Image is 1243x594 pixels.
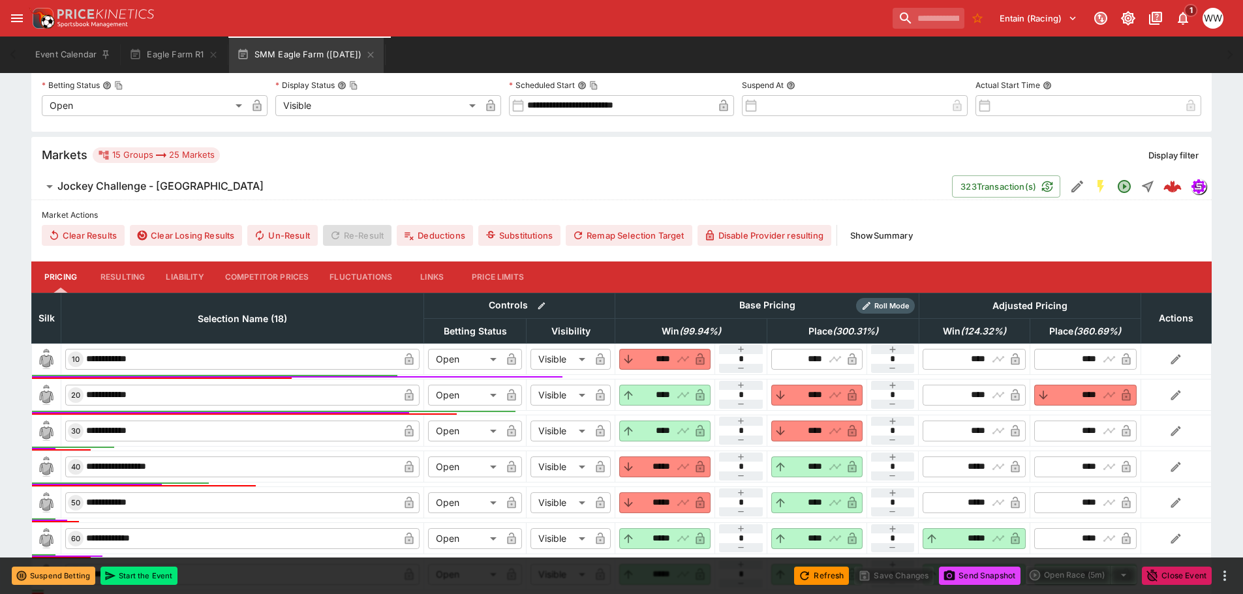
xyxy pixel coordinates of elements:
[530,456,590,477] div: Visible
[794,567,849,585] button: Refresh
[1142,567,1212,585] button: Close Event
[509,80,575,91] p: Scheduled Start
[566,225,692,246] button: Remap Selection Target
[57,179,264,193] h6: Jockey Challenge - [GEOGRAPHIC_DATA]
[42,225,125,246] button: Clear Results
[1043,81,1052,90] button: Actual Start Time
[5,7,29,30] button: open drawer
[869,301,915,312] span: Roll Mode
[229,37,384,73] button: SMM Eagle Farm ([DATE])
[530,528,590,549] div: Visible
[919,293,1141,318] th: Adjusted Pricing
[12,567,95,585] button: Suspend Betting
[533,297,550,314] button: Bulk edit
[27,37,119,73] button: Event Calendar
[478,225,560,246] button: Substitutions
[647,323,735,339] span: Win(99.94%)
[967,8,988,29] button: No Bookmarks
[36,492,57,513] img: blank-silk.png
[893,8,964,29] input: search
[1159,173,1186,200] a: 7ca9c4b4-e75a-4a59-ab78-5fe36c3d1ee0
[1191,179,1206,194] img: simulator
[530,385,590,406] div: Visible
[57,22,128,27] img: Sportsbook Management
[975,80,1040,91] p: Actual Start Time
[69,462,83,471] span: 40
[679,323,721,339] em: ( 99.94 %)
[698,225,831,246] button: Disable Provider resulting
[36,528,57,549] img: blank-silk.png
[1141,145,1206,166] button: Display filter
[537,323,605,339] span: Visibility
[429,323,521,339] span: Betting Status
[1217,568,1233,584] button: more
[247,225,317,246] span: Un-Result
[461,261,534,293] button: Price Limits
[1089,7,1113,30] button: Connected to PK
[121,37,226,73] button: Eagle Farm R1
[530,421,590,441] div: Visible
[69,391,83,400] span: 20
[323,225,391,246] span: Re-Result
[928,323,1020,339] span: Win(124.32%)
[428,456,501,477] div: Open
[349,81,358,90] button: Copy To Clipboard
[786,81,795,90] button: Suspend At
[90,261,155,293] button: Resulting
[1035,323,1135,339] span: Place(360.69%)
[1184,4,1198,17] span: 1
[69,355,82,364] span: 10
[36,349,57,370] img: blank-silk.png
[589,81,598,90] button: Copy To Clipboard
[734,297,801,314] div: Base Pricing
[1026,566,1137,584] div: split button
[36,421,57,441] img: blank-silk.png
[42,205,1201,225] label: Market Actions
[69,534,83,543] span: 60
[794,323,893,339] span: Place(300.31%)
[130,225,242,246] button: Clear Losing Results
[939,567,1020,585] button: Send Snapshot
[275,95,480,116] div: Visible
[952,175,1060,198] button: 323Transaction(s)
[1199,4,1227,33] button: William Wallace
[833,323,878,339] em: ( 300.31 %)
[102,81,112,90] button: Betting StatusCopy To Clipboard
[577,81,587,90] button: Scheduled StartCopy To Clipboard
[32,293,61,343] th: Silk
[530,349,590,370] div: Visible
[29,5,55,31] img: PriceKinetics Logo
[1203,8,1223,29] div: William Wallace
[1163,177,1182,196] div: 7ca9c4b4-e75a-4a59-ab78-5fe36c3d1ee0
[215,261,320,293] button: Competitor Prices
[1116,7,1140,30] button: Toggle light/dark mode
[100,567,177,585] button: Start the Event
[31,173,952,200] button: Jockey Challenge - [GEOGRAPHIC_DATA]
[319,261,403,293] button: Fluctuations
[98,147,215,163] div: 15 Groups 25 Markets
[1089,175,1113,198] button: SGM Enabled
[1116,179,1132,194] svg: Open
[424,293,615,318] th: Controls
[530,492,590,513] div: Visible
[31,261,90,293] button: Pricing
[42,95,247,116] div: Open
[1144,7,1167,30] button: Documentation
[69,498,83,507] span: 50
[428,349,501,370] div: Open
[856,298,915,314] div: Show/hide Price Roll mode configuration.
[428,492,501,513] div: Open
[42,80,100,91] p: Betting Status
[155,261,214,293] button: Liability
[428,421,501,441] div: Open
[842,225,921,246] button: ShowSummary
[114,81,123,90] button: Copy To Clipboard
[428,528,501,549] div: Open
[36,385,57,406] img: blank-silk.png
[1141,293,1211,343] th: Actions
[992,8,1085,29] button: Select Tenant
[1163,177,1182,196] img: logo-cerberus--red.svg
[337,81,346,90] button: Display StatusCopy To Clipboard
[1113,175,1136,198] button: Open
